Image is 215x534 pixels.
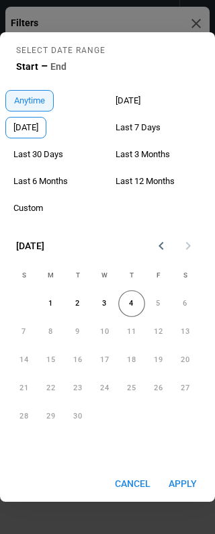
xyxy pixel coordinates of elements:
[146,262,171,289] span: Friday
[16,61,38,73] span: Start
[5,144,71,165] div: Last 30 Days
[5,176,76,187] span: Last 6 Months
[5,197,51,219] div: Custom
[16,240,44,252] div: [DATE]
[50,61,67,73] span: End
[16,43,105,59] span: Select date range
[118,291,145,318] button: 4
[38,59,50,74] h5: –
[173,262,198,289] span: Saturday
[5,149,71,160] span: Last 30 Days
[39,262,63,289] span: Monday
[107,95,148,106] span: [DATE]
[107,149,178,160] span: Last 3 Months
[50,59,67,74] button: End
[93,262,117,289] span: Wednesday
[16,59,38,74] button: Start
[38,291,64,318] button: 1
[107,117,169,138] div: Last 7 Days
[5,90,54,112] div: Anytime
[107,176,183,187] span: Last 12 Months
[12,262,36,289] span: Sunday
[5,117,46,138] div: [DATE]
[6,122,46,133] span: [DATE]
[107,171,183,192] div: Last 12 Months
[107,144,178,165] div: Last 3 Months
[107,90,148,112] div: [DATE]
[64,291,91,318] button: 2
[120,262,144,289] span: Thursday
[161,472,204,496] button: Apply
[6,95,53,106] span: Anytime
[110,472,156,496] button: Cancel
[5,203,51,214] span: Custom
[91,291,118,318] button: 3
[66,262,90,289] span: Tuesday
[148,232,175,259] button: Previous month
[107,122,169,133] span: Last 7 Days
[5,171,76,192] div: Last 6 Months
